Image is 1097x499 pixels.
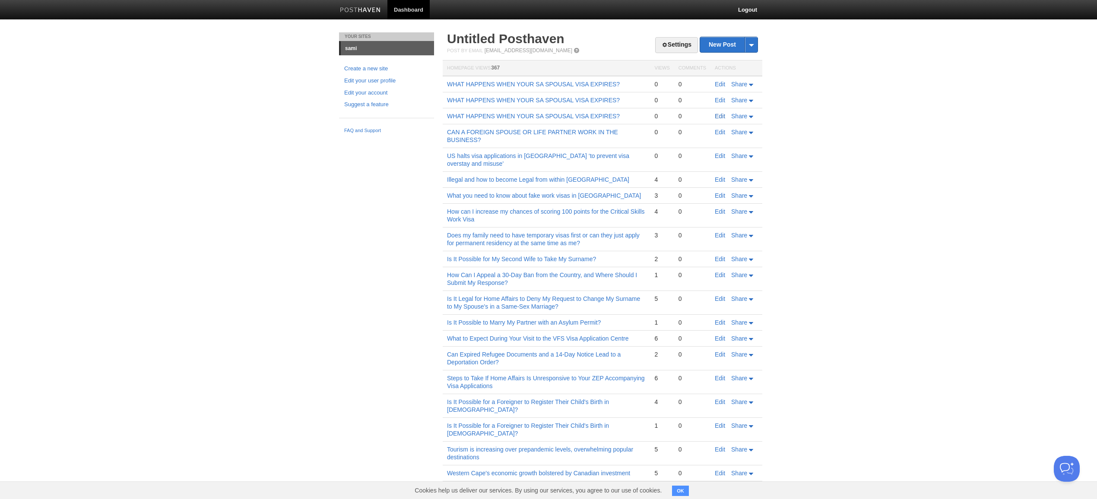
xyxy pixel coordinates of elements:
[731,192,747,199] span: Share
[700,37,758,52] a: New Post
[715,113,725,120] a: Edit
[447,113,620,120] a: WHAT HAPPENS WHEN YOUR SA SPOUSAL VISA EXPIRES?
[447,272,637,286] a: How Can I Appeal a 30-Day Ban from the Country, and Where Should I Submit My Response?
[731,446,747,453] span: Share
[678,255,706,263] div: 0
[406,482,670,499] span: Cookies help us deliver our services. By using our services, you agree to our use of cookies.
[654,208,669,215] div: 4
[731,351,747,358] span: Share
[678,422,706,430] div: 0
[447,295,640,310] a: Is It Legal for Home Affairs to Deny My Request to Change My Surname to My Spouse's in a Same-Sex...
[654,374,669,382] div: 6
[678,398,706,406] div: 0
[731,295,747,302] span: Share
[678,271,706,279] div: 0
[731,375,747,382] span: Share
[731,113,747,120] span: Share
[715,319,725,326] a: Edit
[678,335,706,342] div: 0
[731,470,747,477] span: Share
[654,445,669,453] div: 5
[678,96,706,104] div: 0
[678,192,706,199] div: 0
[672,486,689,496] button: OK
[715,192,725,199] a: Edit
[678,231,706,239] div: 0
[678,351,706,358] div: 0
[678,208,706,215] div: 0
[339,32,434,41] li: Your Sites
[447,129,618,143] a: CAN A FOREIGN SPOUSE OR LIFE PARTNER WORK IN THE BUSINESS?
[715,295,725,302] a: Edit
[654,231,669,239] div: 3
[344,64,429,73] a: Create a new site
[731,256,747,262] span: Share
[655,37,698,53] a: Settings
[654,295,669,303] div: 5
[447,256,596,262] a: Is It Possible for My Second Wife to Take My Surname?
[731,232,747,239] span: Share
[715,272,725,278] a: Edit
[344,127,429,135] a: FAQ and Support
[715,446,725,453] a: Edit
[654,422,669,430] div: 1
[447,192,641,199] a: What you need to know about fake work visas in [GEOGRAPHIC_DATA]
[731,176,747,183] span: Share
[678,319,706,326] div: 0
[447,446,633,461] a: Tourism is increasing over prepandemic levels, overwhelming popular destinations
[447,152,629,167] a: US halts visa applications in [GEOGRAPHIC_DATA] ‘to prevent visa overstay and misuse'
[731,335,747,342] span: Share
[731,422,747,429] span: Share
[678,112,706,120] div: 0
[678,374,706,382] div: 0
[678,128,706,136] div: 0
[715,176,725,183] a: Edit
[715,375,725,382] a: Edit
[678,469,706,477] div: 0
[654,271,669,279] div: 1
[344,76,429,85] a: Edit your user profile
[731,129,747,136] span: Share
[447,398,609,413] a: Is It Possible for a Foreigner to Register Their Child's Birth in [DEMOGRAPHIC_DATA]?
[344,88,429,98] a: Edit your account
[731,152,747,159] span: Share
[654,255,669,263] div: 2
[447,97,620,104] a: WHAT HAPPENS WHEN YOUR SA SPOUSAL VISA EXPIRES?
[447,422,609,437] a: Is It Possible for a Foreigner to Register Their Child's Birth in [DEMOGRAPHIC_DATA]?
[447,470,630,477] a: Western Cape's economic growth bolstered by Canadian investment
[485,47,572,54] a: [EMAIL_ADDRESS][DOMAIN_NAME]
[654,398,669,406] div: 4
[678,80,706,88] div: 0
[678,445,706,453] div: 0
[447,319,601,326] a: Is It Possible to Marry My Partner with an Asylum Permit?
[678,176,706,183] div: 0
[678,152,706,160] div: 0
[654,112,669,120] div: 0
[654,96,669,104] div: 0
[731,319,747,326] span: Share
[678,295,706,303] div: 0
[731,398,747,405] span: Share
[715,351,725,358] a: Edit
[715,256,725,262] a: Edit
[731,81,747,88] span: Share
[447,375,645,389] a: Steps to Take If Home Affairs Is Unresponsive to Your ZEP Accompanying Visa Applications
[650,60,674,76] th: Views
[654,469,669,477] div: 5
[447,176,629,183] a: Illegal and how to become Legal from within [GEOGRAPHIC_DATA]
[1054,456,1080,482] iframe: Help Scout Beacon - Open
[654,80,669,88] div: 0
[447,32,564,46] a: Untitled Posthaven
[447,208,645,223] a: How can I increase my chances of scoring 100 points for the Critical Skills Work Visa
[715,129,725,136] a: Edit
[447,335,629,342] a: What to Expect During Your Visit to the VFS Visa Application Centre
[654,335,669,342] div: 6
[654,128,669,136] div: 0
[715,335,725,342] a: Edit
[654,351,669,358] div: 2
[731,272,747,278] span: Share
[654,152,669,160] div: 0
[340,7,381,14] img: Posthaven-bar
[715,470,725,477] a: Edit
[341,41,434,55] a: sami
